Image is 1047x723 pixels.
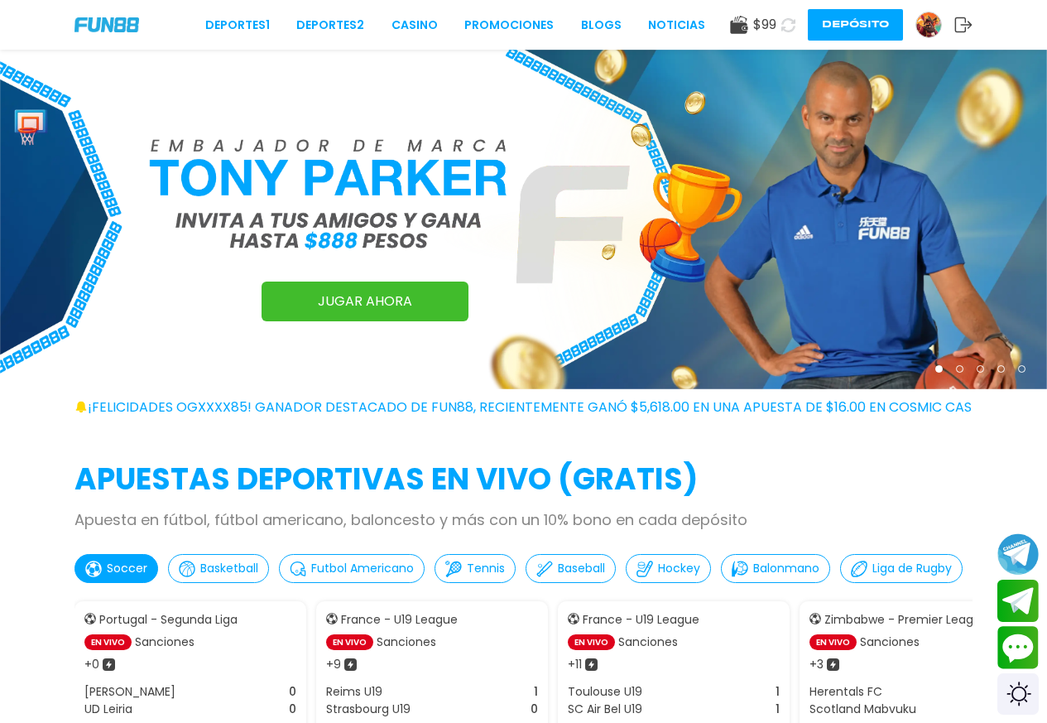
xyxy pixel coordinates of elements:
p: EN VIVO [326,634,373,650]
p: 1 [534,683,538,701]
p: Sanciones [135,634,195,651]
p: Sanciones [860,634,920,651]
a: BLOGS [581,17,622,34]
a: CASINO [391,17,438,34]
img: Company Logo [74,17,139,31]
p: Portugal - Segunda Liga [99,611,238,629]
p: 0 [289,701,296,718]
p: Basketball [200,560,258,577]
p: Strasbourg U19 [326,701,411,718]
h2: APUESTAS DEPORTIVAS EN VIVO (gratis) [74,457,973,502]
button: Baseball [526,554,616,583]
p: EN VIVO [568,634,615,650]
p: + 3 [809,656,824,673]
button: Tennis [435,554,516,583]
a: Deportes2 [296,17,364,34]
p: UD Leiria [84,701,132,718]
span: $ 99 [753,15,776,35]
span: ¡FELICIDADES ogxxxx85! GANADOR DESTACADO DE FUN88, RECIENTEMENTE GANÓ $5,618.00 EN UNA APUESTA DE... [88,398,997,417]
p: EN VIVO [84,634,132,650]
button: Hockey [626,554,711,583]
a: Deportes1 [205,17,270,34]
p: SC Air Bel U19 [568,701,642,718]
p: 0 [531,701,538,718]
p: Sanciones [618,634,678,651]
button: Join telegram [997,580,1039,623]
p: Balonmano [753,560,819,577]
button: Basketball [168,554,269,583]
a: JUGAR AHORA [262,282,468,321]
p: Soccer [107,560,147,577]
button: Contact customer service [997,626,1039,669]
p: Toulouse U19 [568,683,642,701]
p: Scotland Mabvuku [809,701,916,718]
p: 1 [776,701,780,718]
button: Depósito [808,9,903,41]
p: Hockey [658,560,700,577]
p: Reims U19 [326,683,382,701]
div: Switch theme [997,673,1039,715]
p: Apuesta en fútbol, fútbol americano, baloncesto y más con un 10% bono en cada depósito [74,509,973,531]
p: Sanciones [377,634,436,651]
p: France - U19 League [341,611,458,629]
p: Tennis [467,560,505,577]
p: Baseball [558,560,605,577]
a: Promociones [464,17,554,34]
p: EN VIVO [809,634,857,650]
p: + 0 [84,656,99,673]
p: 0 [289,683,296,701]
button: Join telegram channel [997,533,1039,576]
p: + 11 [568,656,582,673]
p: France - U19 League [583,611,699,629]
img: Avatar [916,12,941,37]
button: Balonmano [721,554,830,583]
p: Herentals FC [809,683,882,701]
p: Liga de Rugby [872,560,952,577]
p: Zimbabwe - Premier League [824,611,988,629]
p: Futbol Americano [311,560,414,577]
button: Liga de Rugby [840,554,963,583]
button: Futbol Americano [279,554,425,583]
a: Avatar [915,12,954,38]
a: NOTICIAS [648,17,705,34]
p: + 9 [326,656,341,673]
button: Soccer [74,554,158,583]
p: [PERSON_NAME] [84,683,175,701]
p: 1 [776,683,780,701]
